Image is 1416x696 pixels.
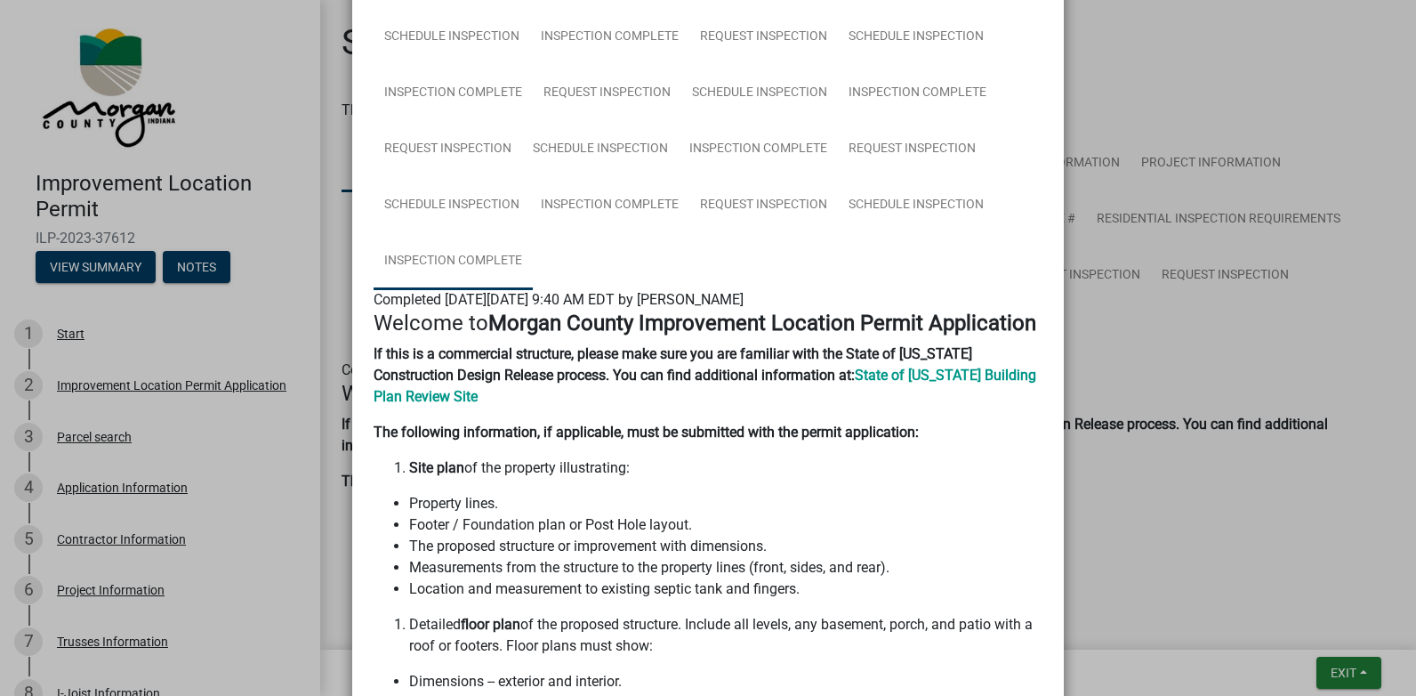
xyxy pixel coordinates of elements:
[522,121,679,178] a: Schedule Inspection
[374,9,530,66] a: Schedule Inspection
[409,493,1042,514] li: Property lines.
[409,557,1042,579] li: Measurements from the structure to the property lines (front, sides, and rear).
[838,9,994,66] a: Schedule Inspection
[374,291,744,308] span: Completed [DATE][DATE] 9:40 AM EDT by [PERSON_NAME]
[838,65,997,122] a: Inspection Complete
[374,65,533,122] a: Inspection Complete
[461,616,520,633] strong: floor plan
[374,345,972,384] strong: If this is a commercial structure, please make sure you are familiar with the State of [US_STATE]...
[409,671,1042,692] li: Dimensions -- exterior and interior.
[409,579,1042,600] li: Location and measurement to existing septic tank and fingers.
[374,177,530,234] a: Schedule Inspection
[374,121,522,178] a: Request Inspection
[689,177,838,234] a: Request Inspection
[409,514,1042,536] li: Footer / Foundation plan or Post Hole layout.
[374,311,1042,336] h4: Welcome to
[409,457,1042,479] li: of the property illustrating:
[409,614,1042,657] li: Detailed of the proposed structure. Include all levels, any basement, porch, and patio with a roo...
[409,536,1042,557] li: The proposed structure or improvement with dimensions.
[838,177,994,234] a: Schedule Inspection
[374,367,1036,405] a: State of [US_STATE] Building Plan Review Site
[409,459,464,476] strong: Site plan
[488,311,1036,336] strong: Morgan County Improvement Location Permit Application
[374,233,533,290] a: Inspection Complete
[530,9,689,66] a: Inspection Complete
[530,177,689,234] a: Inspection Complete
[681,65,838,122] a: Schedule Inspection
[374,424,919,441] strong: The following information, if applicable, must be submitted with the permit application:
[533,65,681,122] a: Request Inspection
[838,121,986,178] a: Request Inspection
[679,121,838,178] a: Inspection Complete
[689,9,838,66] a: Request Inspection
